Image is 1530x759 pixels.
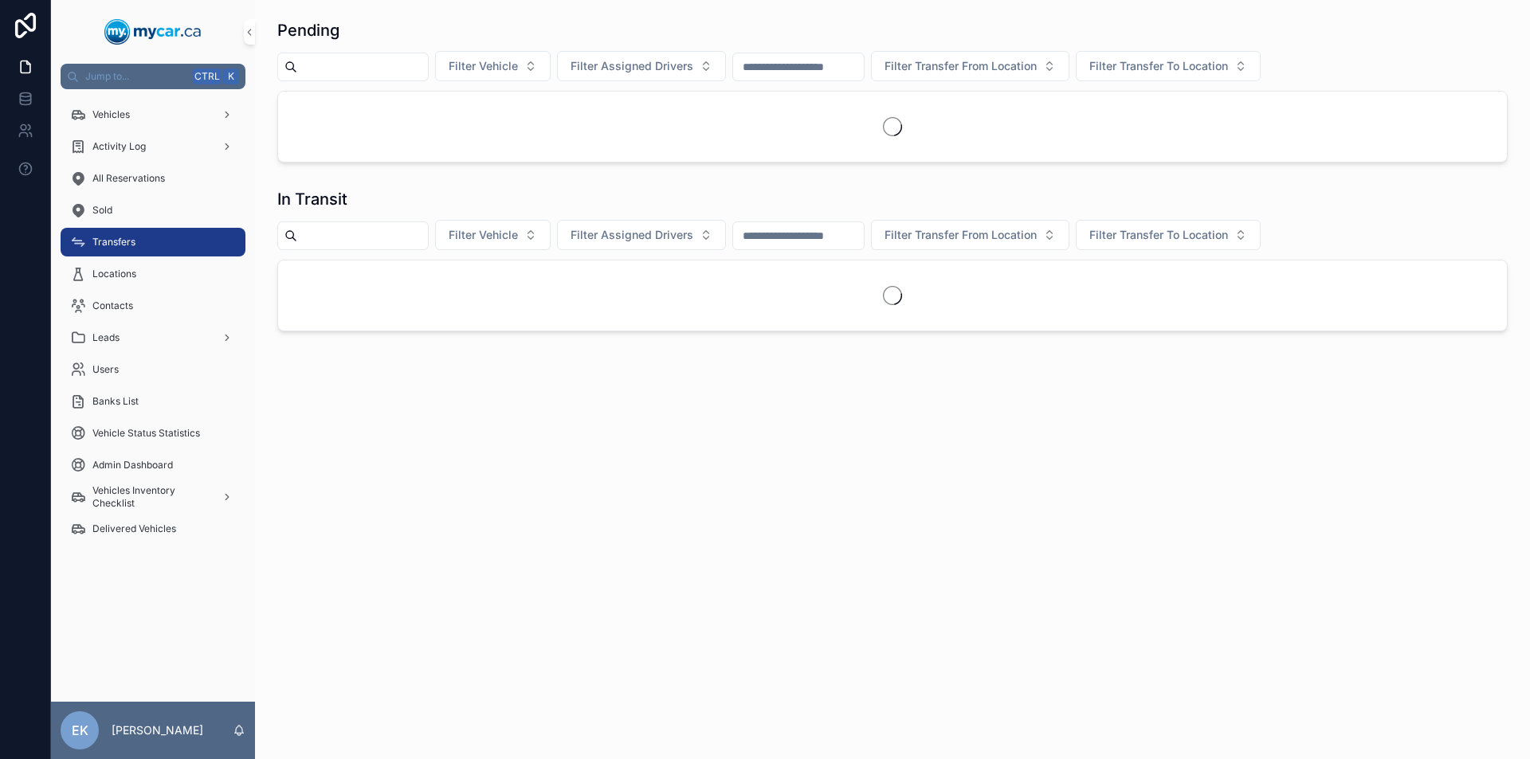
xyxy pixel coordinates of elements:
div: scrollable content [51,89,255,564]
span: Delivered Vehicles [92,522,176,535]
span: Vehicles Inventory Checklist [92,484,209,510]
span: Filter Transfer To Location [1089,58,1228,74]
span: Ctrl [193,68,222,84]
span: Filter Transfer From Location [885,227,1037,243]
a: Vehicles [61,100,245,129]
span: Jump to... [85,70,186,83]
h1: In Transit [277,188,347,210]
span: Filter Transfer From Location [885,58,1037,74]
span: Admin Dashboard [92,459,173,471]
a: Vehicles Inventory Checklist [61,483,245,511]
a: All Reservations [61,164,245,193]
span: Vehicle Status Statistics [92,427,200,440]
span: K [225,70,237,83]
a: Leads [61,323,245,352]
a: Banks List [61,387,245,416]
button: Select Button [1076,220,1261,250]
a: Users [61,355,245,384]
button: Select Button [435,220,551,250]
a: Activity Log [61,132,245,161]
button: Select Button [1076,51,1261,81]
span: Leads [92,331,120,344]
span: Filter Assigned Drivers [571,227,693,243]
span: All Reservations [92,172,165,185]
span: Locations [92,268,136,280]
span: Contacts [92,299,133,312]
a: Admin Dashboard [61,451,245,479]
a: Sold [61,196,245,225]
button: Select Button [557,51,726,81]
span: Filter Vehicle [449,58,518,74]
span: Filter Transfer To Location [1089,227,1228,243]
a: Delivered Vehicles [61,514,245,543]
a: Contacts [61,291,245,320]
a: Locations [61,260,245,288]
p: [PERSON_NAME] [112,722,203,738]
button: Select Button [871,51,1069,81]
span: Banks List [92,395,139,408]
span: Sold [92,204,112,217]
a: Transfers [61,228,245,256]
button: Select Button [435,51,551,81]
img: App logo [104,19,202,45]
span: Transfers [92,236,135,248]
span: Vehicles [92,108,130,121]
span: Activity Log [92,140,146,153]
span: EK [72,721,88,740]
button: Jump to...CtrlK [61,64,245,89]
a: Vehicle Status Statistics [61,419,245,448]
h1: Pending [277,19,339,41]
span: Filter Vehicle [449,227,518,243]
button: Select Button [871,220,1069,250]
span: Filter Assigned Drivers [571,58,693,74]
button: Select Button [557,220,726,250]
span: Users [92,363,119,376]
